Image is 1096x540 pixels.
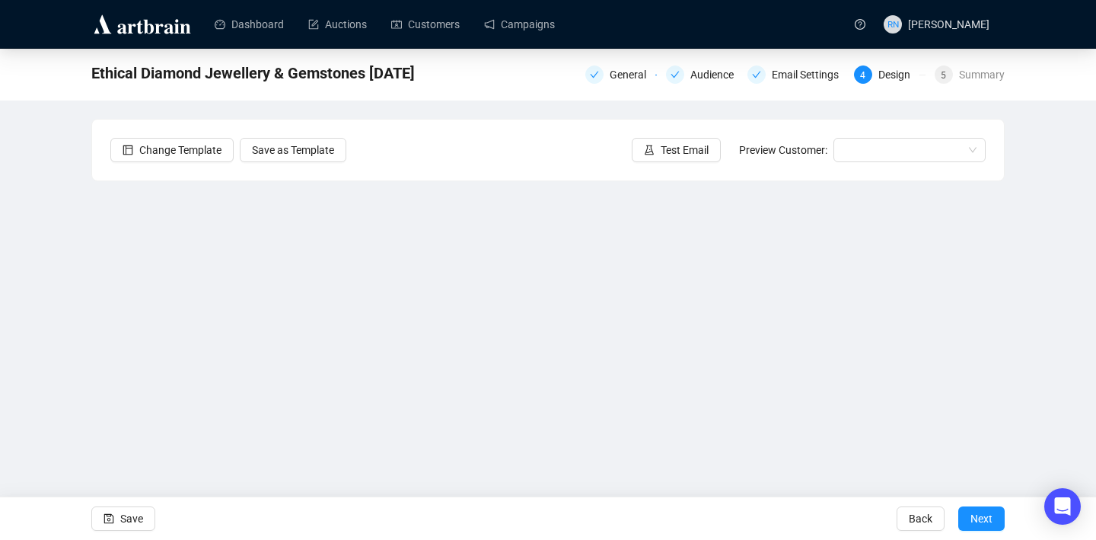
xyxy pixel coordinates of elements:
[215,5,284,44] a: Dashboard
[644,145,655,155] span: experiment
[391,5,460,44] a: Customers
[308,5,367,44] a: Auctions
[739,144,827,156] span: Preview Customer:
[110,138,234,162] button: Change Template
[908,18,989,30] span: [PERSON_NAME]
[120,497,143,540] span: Save
[1044,488,1081,525] div: Open Intercom Messenger
[585,66,657,84] div: General
[690,66,743,84] div: Audience
[671,70,680,79] span: check
[91,12,193,37] img: logo
[747,66,845,84] div: Email Settings
[91,61,415,85] span: Ethical Diamond Jewellery & Gemstones 29.9.25
[959,66,1005,84] div: Summary
[139,142,221,158] span: Change Template
[909,497,932,540] span: Back
[887,17,899,31] span: RN
[878,66,919,84] div: Design
[935,66,1005,84] div: 5Summary
[610,66,655,84] div: General
[240,138,346,162] button: Save as Template
[970,497,992,540] span: Next
[104,513,114,524] span: save
[941,70,946,81] span: 5
[632,138,721,162] button: Test Email
[958,506,1005,531] button: Next
[666,66,738,84] div: Audience
[854,66,926,84] div: 4Design
[855,19,865,30] span: question-circle
[252,142,334,158] span: Save as Template
[484,5,555,44] a: Campaigns
[752,70,761,79] span: check
[772,66,848,84] div: Email Settings
[661,142,709,158] span: Test Email
[91,506,155,531] button: Save
[897,506,945,531] button: Back
[123,145,133,155] span: layout
[590,70,599,79] span: check
[860,70,865,81] span: 4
